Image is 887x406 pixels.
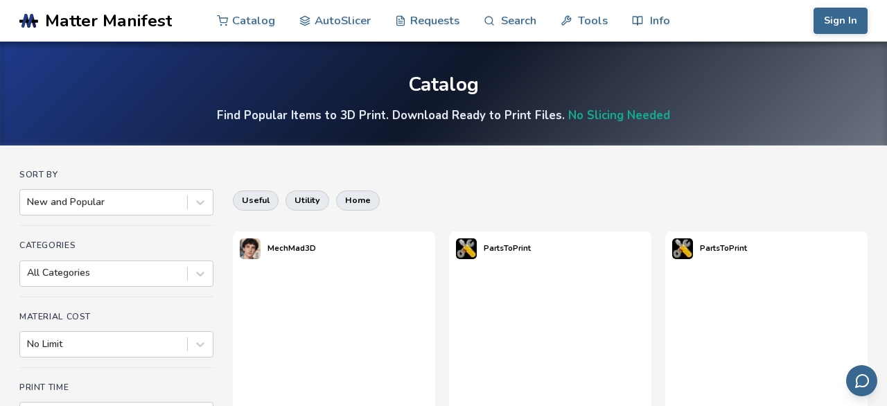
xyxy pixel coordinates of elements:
h4: Categories [19,240,213,250]
button: Sign In [814,8,868,34]
button: useful [233,191,279,210]
span: Matter Manifest [45,11,172,30]
img: PartsToPrint's profile [456,238,477,259]
p: PartsToPrint [700,241,747,256]
input: No Limit [27,339,30,350]
h4: Material Cost [19,312,213,321]
input: All Categories [27,267,30,279]
h4: Find Popular Items to 3D Print. Download Ready to Print Files. [217,107,670,123]
a: PartsToPrint's profilePartsToPrint [449,231,538,266]
div: Catalog [408,74,479,96]
p: MechMad3D [267,241,316,256]
img: PartsToPrint's profile [672,238,693,259]
button: Send feedback via email [846,365,877,396]
h4: Print Time [19,382,213,392]
input: New and Popular [27,197,30,208]
a: No Slicing Needed [568,107,670,123]
button: home [336,191,380,210]
h4: Sort By [19,170,213,179]
a: PartsToPrint's profilePartsToPrint [665,231,754,266]
p: PartsToPrint [484,241,531,256]
button: utility [286,191,329,210]
a: MechMad3D's profileMechMad3D [233,231,323,266]
img: MechMad3D's profile [240,238,261,259]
